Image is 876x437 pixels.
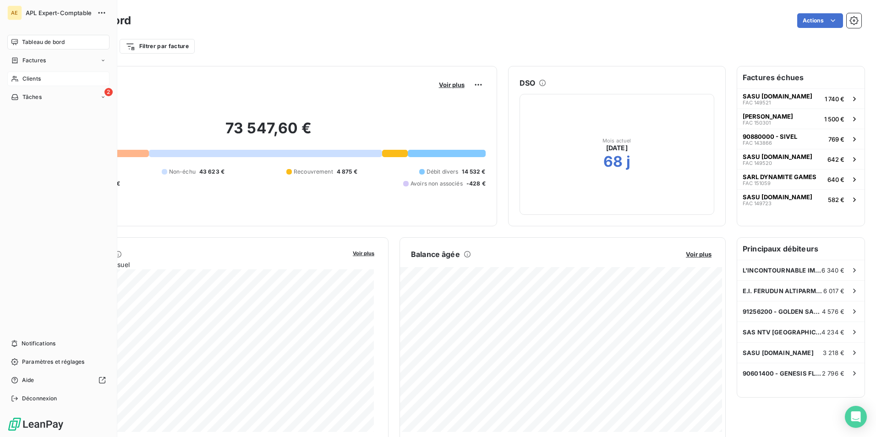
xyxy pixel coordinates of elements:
span: 1 740 € [825,95,844,103]
span: Débit divers [427,168,459,176]
img: Logo LeanPay [7,417,64,432]
span: 90601400 - GENESIS FLOW [743,370,822,377]
h2: j [626,153,630,171]
span: 640 € [827,176,844,183]
span: 642 € [827,156,844,163]
span: 6 017 € [823,287,844,295]
span: 6 340 € [821,267,844,274]
span: 4 576 € [822,308,844,315]
button: Voir plus [683,250,714,258]
span: Clients [22,75,41,83]
span: 14 532 € [462,168,485,176]
span: Déconnexion [22,394,57,403]
span: FAC 149520 [743,160,772,166]
span: Tâches [22,93,42,101]
span: FAC 149723 [743,201,772,206]
button: Actions [797,13,843,28]
span: SASU [DOMAIN_NAME] [743,153,812,160]
button: SASU [DOMAIN_NAME]FAC 149723582 € [737,189,865,209]
h6: Factures échues [737,66,865,88]
span: 4 234 € [821,328,844,336]
span: Paramètres et réglages [22,358,84,366]
span: Chiffre d'affaires mensuel [52,260,346,269]
button: 90880000 - SIVELFAC 143866769 € [737,129,865,149]
span: [PERSON_NAME] [743,113,793,120]
span: SASU [DOMAIN_NAME] [743,193,812,201]
span: Recouvrement [294,168,333,176]
span: 1 500 € [824,115,844,123]
span: 90880000 - SIVEL [743,133,797,140]
span: -428 € [466,180,486,188]
span: SAS NTV [GEOGRAPHIC_DATA] [743,328,821,336]
h2: 68 [603,153,623,171]
span: FAC 151059 [743,180,771,186]
a: Aide [7,373,109,388]
button: Voir plus [350,249,377,257]
span: E.I. FERUDUN ALTIPARMAK Ferudun [743,287,823,295]
span: [DATE] [606,143,628,153]
span: APL Expert-Comptable [26,9,92,16]
span: FAC 143866 [743,140,772,146]
button: Voir plus [436,81,467,89]
span: Voir plus [353,250,374,257]
span: SASU [DOMAIN_NAME] [743,349,814,356]
span: Tableau de bord [22,38,65,46]
button: Filtrer par facture [120,39,195,54]
div: AE [7,5,22,20]
span: 2 796 € [822,370,844,377]
button: [PERSON_NAME]FAC 1503011 500 € [737,109,865,129]
span: Mois actuel [602,138,631,143]
button: SARL DYNAMITE GAMESFAC 151059640 € [737,169,865,189]
span: Voir plus [439,81,465,88]
span: Avoirs non associés [411,180,463,188]
span: 582 € [828,196,844,203]
h6: DSO [520,77,535,88]
span: 43 623 € [199,168,224,176]
button: SASU [DOMAIN_NAME]FAC 149520642 € [737,149,865,169]
span: L'INCONTOURNABLE IMMOBILIER LA LIMOUZINIERE ST ETIENNE DE MER MORT [743,267,821,274]
span: Aide [22,376,34,384]
span: 91256200 - GOLDEN SAUSAGE [743,308,822,315]
span: 2 [104,88,113,96]
h6: Balance âgée [411,249,460,260]
button: SASU [DOMAIN_NAME]FAC 1495211 740 € [737,88,865,109]
span: FAC 150301 [743,120,771,126]
span: Non-échu [169,168,196,176]
span: 769 € [828,136,844,143]
h2: 73 547,60 € [52,119,486,147]
span: FAC 149521 [743,100,771,105]
span: Factures [22,56,46,65]
span: 4 875 € [337,168,357,176]
span: Notifications [22,339,55,348]
h6: Principaux débiteurs [737,238,865,260]
span: 3 218 € [823,349,844,356]
span: SARL DYNAMITE GAMES [743,173,816,180]
span: Voir plus [686,251,712,258]
span: SASU [DOMAIN_NAME] [743,93,812,100]
div: Open Intercom Messenger [845,406,867,428]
